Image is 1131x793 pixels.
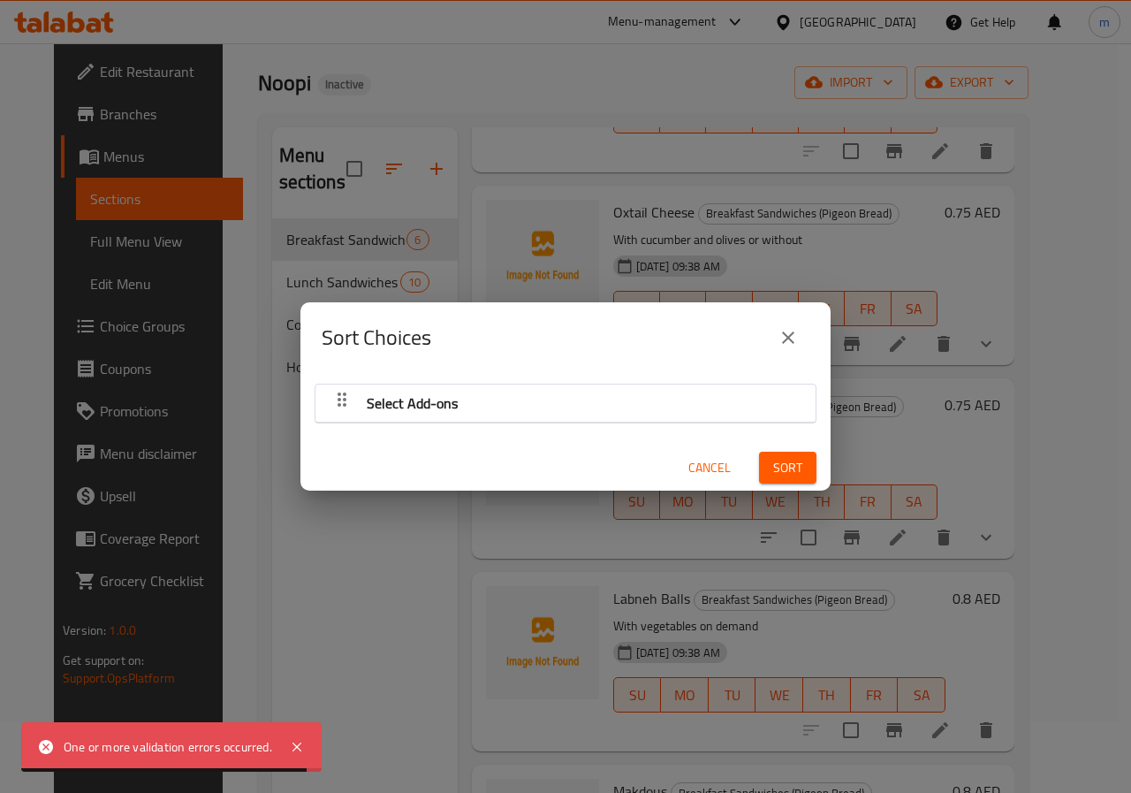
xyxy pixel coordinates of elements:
[688,457,731,479] span: Cancel
[773,457,802,479] span: Sort
[681,452,738,484] button: Cancel
[367,390,458,416] span: Select Add-ons
[64,737,272,757] div: One or more validation errors occurred.
[759,452,816,484] button: Sort
[326,388,805,418] button: Select Add-ons
[767,316,809,359] button: close
[322,324,431,352] h2: Sort Choices
[315,385,816,423] div: Select Add-ons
